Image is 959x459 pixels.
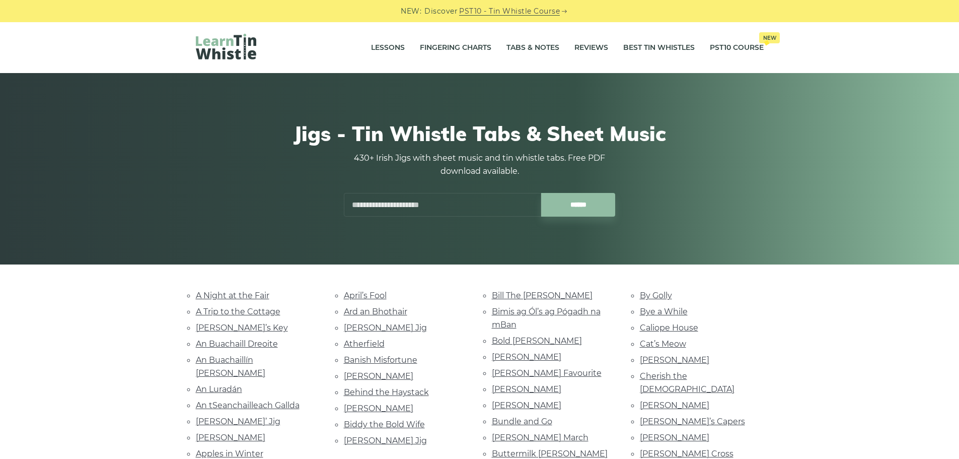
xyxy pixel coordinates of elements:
[196,433,265,442] a: [PERSON_NAME]
[574,35,608,60] a: Reviews
[640,433,709,442] a: [PERSON_NAME]
[640,323,698,333] a: Caliope House
[640,449,733,458] a: [PERSON_NAME] Cross
[196,34,256,59] img: LearnTinWhistle.com
[492,336,582,346] a: Bold [PERSON_NAME]
[196,291,269,300] a: A Night at the Fair
[344,420,425,429] a: Biddy the Bold Wife
[640,307,688,316] a: Bye a While
[492,291,593,300] a: Bill The [PERSON_NAME]
[506,35,559,60] a: Tabs & Notes
[344,404,413,413] a: [PERSON_NAME]
[196,449,263,458] a: Apples in Winter
[710,35,764,60] a: PST10 CourseNew
[344,371,413,381] a: [PERSON_NAME]
[196,339,278,349] a: An Buachaill Dreoite
[344,307,407,316] a: Ard an Bhothair
[344,291,387,300] a: April’s Fool
[492,352,561,362] a: [PERSON_NAME]
[640,355,709,365] a: [PERSON_NAME]
[344,387,429,397] a: Behind the Haystack
[623,35,695,60] a: Best Tin Whistles
[196,307,280,316] a: A Trip to the Cottage
[640,401,709,410] a: [PERSON_NAME]
[492,307,601,330] a: Bimis ag Ól’s ag Pógadh na mBan
[759,32,780,43] span: New
[344,436,427,445] a: [PERSON_NAME] Jig
[196,417,280,426] a: [PERSON_NAME]’ Jig
[492,384,561,394] a: [PERSON_NAME]
[371,35,405,60] a: Lessons
[196,323,288,333] a: [PERSON_NAME]’s Key
[492,401,561,410] a: [PERSON_NAME]
[492,449,608,458] a: Buttermilk [PERSON_NAME]
[344,152,616,178] p: 430+ Irish Jigs with sheet music and tin whistle tabs. Free PDF download available.
[492,417,552,426] a: Bundle and Go
[196,355,265,378] a: An Buachaillín [PERSON_NAME]
[492,433,588,442] a: [PERSON_NAME] March
[196,401,300,410] a: An tSeanchailleach Gallda
[640,417,745,426] a: [PERSON_NAME]’s Capers
[640,291,672,300] a: By Golly
[344,355,417,365] a: Banish Misfortune
[196,384,242,394] a: An Luradán
[420,35,491,60] a: Fingering Charts
[344,323,427,333] a: [PERSON_NAME] Jig
[344,339,385,349] a: Atherfield
[640,371,734,394] a: Cherish the [DEMOGRAPHIC_DATA]
[640,339,686,349] a: Cat’s Meow
[492,368,602,378] a: [PERSON_NAME] Favourite
[196,121,764,146] h1: Jigs - Tin Whistle Tabs & Sheet Music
